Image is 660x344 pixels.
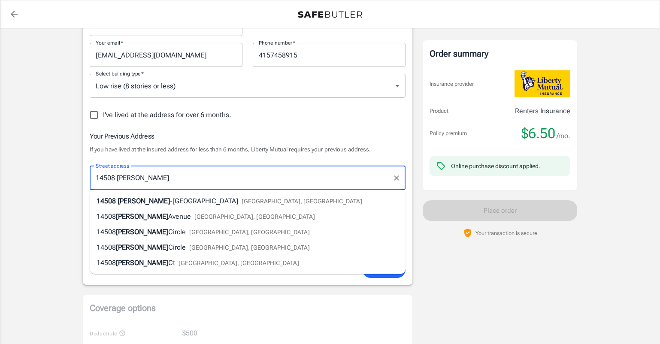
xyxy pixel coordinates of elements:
span: 14508 [97,212,116,220]
label: Your email [96,39,123,46]
p: Policy premium [430,129,467,138]
span: 14508 [97,259,116,267]
span: [GEOGRAPHIC_DATA], [GEOGRAPHIC_DATA] [179,260,299,266]
div: Online purchase discount applied. [451,162,540,170]
img: Liberty Mutual [515,70,570,97]
p: Your transaction is secure [475,229,537,237]
p: Renters Insurance [515,106,570,116]
span: Circle [168,228,186,236]
span: Circle [168,243,186,251]
span: [PERSON_NAME] [118,197,170,205]
label: Phone number [259,39,295,46]
span: -[GEOGRAPHIC_DATA] [170,197,238,205]
span: [GEOGRAPHIC_DATA], [GEOGRAPHIC_DATA] [189,229,310,235]
span: [GEOGRAPHIC_DATA], [GEOGRAPHIC_DATA] [189,244,310,251]
div: Low rise (8 stories or less) [90,74,406,98]
span: [PERSON_NAME] [116,243,168,251]
label: Street address [96,162,129,169]
h6: Your Previous Address [90,131,406,142]
input: Enter email [90,43,242,67]
span: [PERSON_NAME] [116,212,168,220]
div: Order summary [430,47,570,60]
label: Select building type [96,70,144,77]
span: [GEOGRAPHIC_DATA], [GEOGRAPHIC_DATA] [194,213,315,220]
a: back to quotes [6,6,23,23]
span: [GEOGRAPHIC_DATA], [GEOGRAPHIC_DATA] [242,198,362,205]
button: Clear [391,172,403,184]
span: [PERSON_NAME] [116,228,168,236]
input: Enter number [253,43,406,67]
span: I've lived at the address for over 6 months. [103,110,231,120]
span: 14508 [97,243,116,251]
span: Ct [168,259,175,267]
span: 14508 [97,197,116,205]
span: Avenue [168,212,191,220]
p: Insurance provider [430,80,474,88]
img: Back to quotes [298,11,362,18]
p: Product [430,107,448,115]
span: [PERSON_NAME] [116,259,168,267]
p: If you have lived at the insured address for less than 6 months, Liberty Mutual requires your pre... [90,145,406,154]
span: $6.50 [521,125,555,142]
span: 14508 [97,228,116,236]
span: /mo. [557,130,570,142]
